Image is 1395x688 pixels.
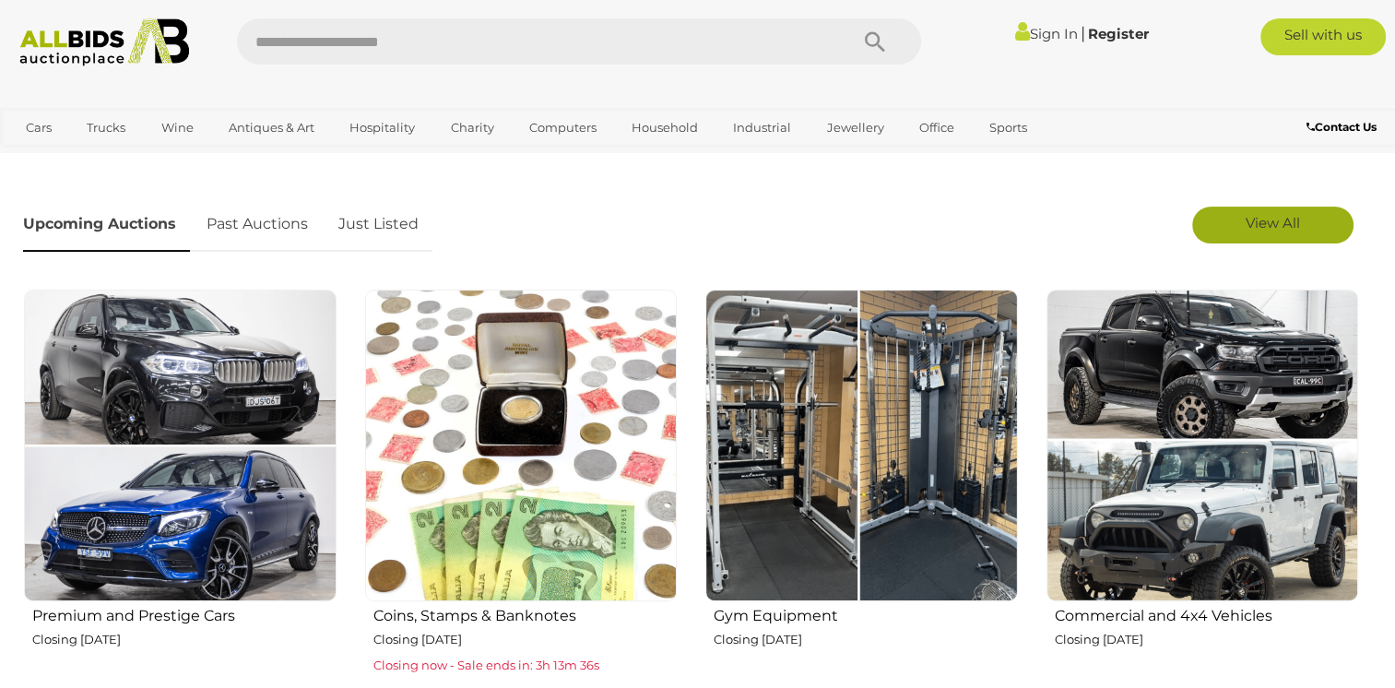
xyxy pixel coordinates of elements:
[32,629,337,650] p: Closing [DATE]
[1046,289,1359,678] a: Commercial and 4x4 Vehicles Closing [DATE]
[1081,23,1085,43] span: |
[364,289,678,678] a: Coins, Stamps & Banknotes Closing [DATE] Closing now - Sale ends in: 3h 13m 36s
[714,603,1018,624] h2: Gym Equipment
[721,113,803,143] a: Industrial
[14,143,169,173] a: [GEOGRAPHIC_DATA]
[23,197,190,252] a: Upcoming Auctions
[977,113,1039,143] a: Sports
[24,290,337,602] img: Premium and Prestige Cars
[438,113,505,143] a: Charity
[149,113,206,143] a: Wine
[1260,18,1386,55] a: Sell with us
[1055,629,1359,650] p: Closing [DATE]
[714,629,1018,650] p: Closing [DATE]
[10,18,198,66] img: Allbids.com.au
[325,197,432,252] a: Just Listed
[365,290,678,602] img: Coins, Stamps & Banknotes
[75,113,137,143] a: Trucks
[620,113,710,143] a: Household
[1046,290,1359,602] img: Commercial and 4x4 Vehicles
[705,290,1018,602] img: Gym Equipment
[1306,120,1377,134] b: Contact Us
[1088,25,1149,42] a: Register
[217,113,326,143] a: Antiques & Art
[193,197,322,252] a: Past Auctions
[1246,214,1300,231] span: View All
[373,629,678,650] p: Closing [DATE]
[1055,603,1359,624] h2: Commercial and 4x4 Vehicles
[1015,25,1078,42] a: Sign In
[1192,207,1354,243] a: View All
[337,113,427,143] a: Hospitality
[829,18,921,65] button: Search
[1306,117,1381,137] a: Contact Us
[14,113,64,143] a: Cars
[815,113,896,143] a: Jewellery
[704,289,1018,678] a: Gym Equipment Closing [DATE]
[907,113,966,143] a: Office
[517,113,609,143] a: Computers
[32,603,337,624] h2: Premium and Prestige Cars
[23,289,337,678] a: Premium and Prestige Cars Closing [DATE]
[373,603,678,624] h2: Coins, Stamps & Banknotes
[373,658,599,672] span: Closing now - Sale ends in: 3h 13m 36s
